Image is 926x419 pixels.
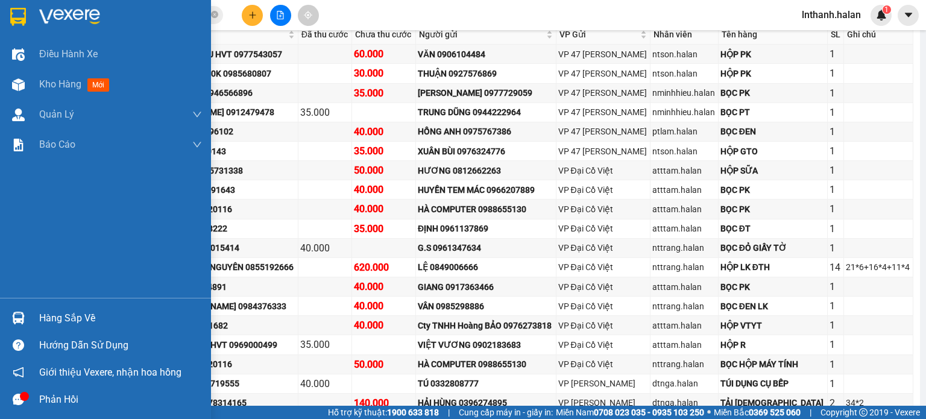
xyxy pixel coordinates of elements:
[354,357,414,372] div: 50.000
[160,396,296,409] div: THẢO EM 0978314165
[556,161,650,180] td: VP Đại Cồ Việt
[12,312,25,324] img: warehouse-icon
[556,335,650,354] td: VP Đại Cồ Việt
[192,140,202,150] span: down
[830,182,842,197] div: 1
[652,222,716,235] div: atttam.halan
[211,10,218,21] span: close-circle
[558,164,648,177] div: VP Đại Cồ Việt
[418,396,554,409] div: HẢI HÙNG 0396274895
[720,338,825,351] div: HỘP R
[556,84,650,103] td: VP 47 Trần Khát Chân
[418,338,554,351] div: VIỆT VƯƠNG 0902183683
[883,5,891,14] sup: 1
[160,67,296,80] div: THẮNG KI A30K 0985680807
[720,183,825,197] div: BỌC PK
[418,319,554,332] div: Cty TNHH Hoàng BẢO 0976273818
[556,103,650,122] td: VP 47 Trần Khát Chân
[558,260,648,274] div: VP Đại Cồ Việt
[558,300,648,313] div: VP Đại Cồ Việt
[10,8,26,26] img: logo-vxr
[652,280,716,294] div: atttam.halan
[652,241,716,254] div: nttrang.halan
[354,182,414,197] div: 40.000
[830,241,842,256] div: 1
[419,28,544,41] span: Người gửi
[556,277,650,297] td: VP Đại Cồ Việt
[720,67,825,80] div: HỘP PK
[300,376,350,391] div: 40.000
[830,143,842,159] div: 1
[556,258,650,277] td: VP Đại Cồ Việt
[719,25,828,45] th: Tên hàng
[556,122,650,142] td: VP 47 Trần Khát Chân
[830,46,842,61] div: 1
[418,145,554,158] div: XUÂN BÙI 0976324776
[160,106,296,119] div: [PERSON_NAME] 0912479478
[39,336,202,354] div: Hướng dẫn sử dụng
[418,86,554,99] div: [PERSON_NAME] 0977729059
[354,279,414,294] div: 40.000
[418,222,554,235] div: ĐỊNH 0961137869
[298,25,353,45] th: Đã thu cước
[652,106,716,119] div: nminhhieu.halan
[556,394,650,413] td: VP Nguyễn Văn Cừ
[558,86,648,99] div: VP 47 [PERSON_NAME]
[418,106,554,119] div: TRUNG DŨNG 0944222964
[418,300,554,313] div: VÂN 0985298886
[830,66,842,81] div: 1
[830,337,842,352] div: 1
[160,203,296,216] div: BÁCH 0986120116
[556,200,650,219] td: VP Đại Cồ Việt
[354,318,414,333] div: 40.000
[830,163,842,178] div: 1
[720,241,825,254] div: BỌC ĐỎ GIẤY TỜ
[160,377,296,390] div: NHUNG 0973719555
[556,239,650,258] td: VP Đại Cồ Việt
[810,406,811,419] span: |
[720,260,825,274] div: HỘP LK ĐTH
[720,106,825,119] div: BỌC PT
[652,48,716,61] div: ntson.halan
[556,142,650,161] td: VP 47 Trần Khát Chân
[558,203,648,216] div: VP Đại Cồ Việt
[652,260,716,274] div: nttrang.halan
[714,406,801,419] span: Miền Bắc
[160,300,296,313] div: BÉ [PERSON_NAME] 0984376333
[558,338,648,351] div: VP Đại Cồ Việt
[558,377,648,390] div: VP [PERSON_NAME]
[39,309,202,327] div: Hàng sắp về
[558,106,648,119] div: VP 47 [PERSON_NAME]
[720,358,825,371] div: BỌC HỘP MÁY TÍNH
[830,86,842,101] div: 1
[13,367,24,378] span: notification
[876,10,887,20] img: icon-new-feature
[12,139,25,151] img: solution-icon
[720,222,825,235] div: BỌC ĐT
[830,298,842,313] div: 1
[652,164,716,177] div: atttam.halan
[903,10,914,20] span: caret-down
[558,358,648,371] div: VP Đại Cồ Việt
[448,406,450,419] span: |
[160,125,296,138] div: HÙNG 0984896102
[276,11,285,19] span: file-add
[720,396,825,409] div: TẢI [DEMOGRAPHIC_DATA]
[652,145,716,158] div: ntson.halan
[844,25,913,45] th: Ghi chú
[352,25,416,45] th: Chưa thu cước
[300,105,350,120] div: 35.000
[720,203,825,216] div: BỌC PK
[12,109,25,121] img: warehouse-icon
[830,105,842,120] div: 1
[354,163,414,178] div: 50.000
[39,365,181,380] span: Giới thiệu Vexere, nhận hoa hồng
[652,203,716,216] div: atttam.halan
[898,5,919,26] button: caret-down
[160,260,296,274] div: VTECH THÁI NGUYÊN 0855192666
[556,45,650,64] td: VP 47 Trần Khát Chân
[720,280,825,294] div: BỌC PK
[161,28,286,41] span: Người nhận
[211,11,218,18] span: close-circle
[418,164,554,177] div: HƯƠNG 0812662263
